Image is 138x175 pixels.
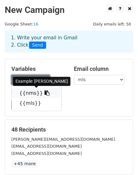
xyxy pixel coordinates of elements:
[12,98,62,108] a: {{mls}}
[74,65,127,72] h5: Email column
[12,88,62,98] a: {{nms}}
[11,160,38,168] a: +45 more
[106,145,138,175] iframe: Chat Widget
[11,151,82,156] small: [EMAIL_ADDRESS][DOMAIN_NAME]
[11,126,127,133] h5: 48 Recipients
[13,77,70,86] div: Example: [PERSON_NAME]
[11,75,50,85] a: Copy/paste...
[11,65,64,72] h5: Variables
[5,22,38,26] small: Google Sheet:
[91,21,133,28] span: Daily emails left: 50
[29,42,46,49] span: Send
[33,22,38,26] a: 16
[11,144,82,149] small: [EMAIL_ADDRESS][DOMAIN_NAME]
[11,137,115,142] small: [PERSON_NAME][EMAIL_ADDRESS][DOMAIN_NAME]
[6,34,132,49] div: 1. Write your email in Gmail 2. Click
[91,22,133,26] a: Daily emails left: 50
[5,5,133,15] h2: New Campaign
